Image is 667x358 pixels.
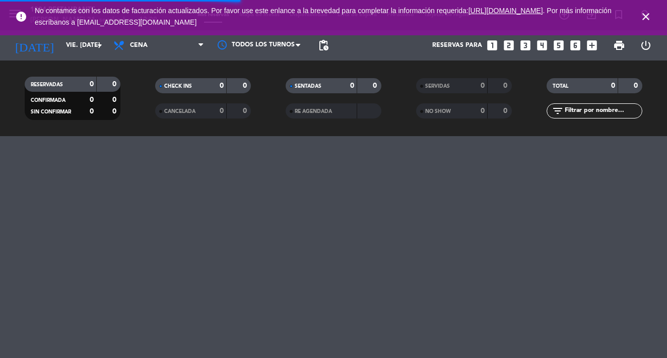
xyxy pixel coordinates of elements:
[481,107,485,114] strong: 0
[486,39,499,52] i: looks_one
[552,39,565,52] i: looks_5
[112,108,118,115] strong: 0
[502,39,515,52] i: looks_two
[130,42,148,49] span: Cena
[503,107,509,114] strong: 0
[35,7,612,26] span: No contamos con los datos de facturación actualizados. Por favor use este enlance a la brevedad p...
[15,11,27,23] i: error
[164,109,195,114] span: CANCELADA
[90,81,94,88] strong: 0
[243,82,249,89] strong: 0
[373,82,379,89] strong: 0
[503,82,509,89] strong: 0
[112,81,118,88] strong: 0
[220,82,224,89] strong: 0
[90,108,94,115] strong: 0
[35,7,612,26] a: . Por más información escríbanos a [EMAIL_ADDRESS][DOMAIN_NAME]
[640,39,652,51] i: power_settings_new
[536,39,549,52] i: looks_4
[112,96,118,103] strong: 0
[469,7,543,15] a: [URL][DOMAIN_NAME]
[31,109,71,114] span: SIN CONFIRMAR
[94,39,106,51] i: arrow_drop_down
[295,109,332,114] span: RE AGENDADA
[220,107,224,114] strong: 0
[552,105,564,117] i: filter_list
[640,11,652,23] i: close
[295,84,321,89] span: SENTADAS
[634,82,640,89] strong: 0
[569,39,582,52] i: looks_6
[425,109,451,114] span: NO SHOW
[8,34,61,56] i: [DATE]
[31,82,63,87] span: RESERVADAS
[611,82,615,89] strong: 0
[585,39,598,52] i: add_box
[317,39,329,51] span: pending_actions
[432,42,482,49] span: Reservas para
[90,96,94,103] strong: 0
[613,39,625,51] span: print
[243,107,249,114] strong: 0
[425,84,450,89] span: SERVIDAS
[31,98,65,103] span: CONFIRMADA
[553,84,568,89] span: TOTAL
[519,39,532,52] i: looks_3
[564,105,642,116] input: Filtrar por nombre...
[164,84,192,89] span: CHECK INS
[350,82,354,89] strong: 0
[633,30,659,61] div: LOG OUT
[481,82,485,89] strong: 0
